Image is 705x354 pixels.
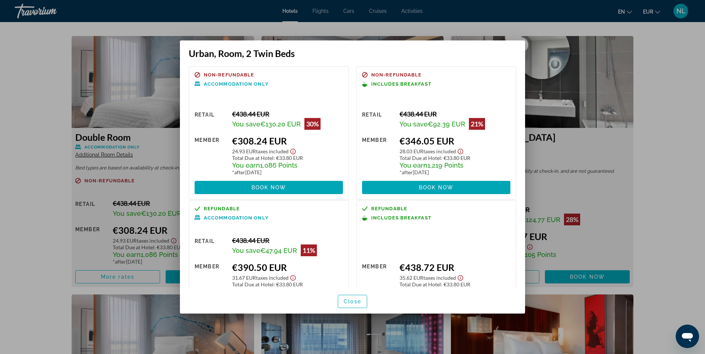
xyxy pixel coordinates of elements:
[371,206,407,211] span: Refundable
[289,146,297,155] button: Show Taxes and Fees disclaimer
[195,135,227,175] div: Member
[362,262,394,302] div: Member
[399,148,423,154] span: 28.03 EUR
[427,288,464,296] span: 1,545 Points
[232,155,343,161] div: : €33.80 EUR
[399,155,510,161] div: : €33.80 EUR
[469,118,485,130] div: 21%
[195,262,227,302] div: Member
[399,262,510,273] div: €438.72 EUR
[338,295,367,308] button: Close
[204,215,269,220] span: Accommodation Only
[232,155,274,161] span: Total Due at Hotel
[260,161,297,169] span: 1,086 Points
[204,206,240,211] span: Refundable
[195,206,343,211] a: Refundable
[204,72,254,77] span: Non-refundable
[423,275,456,281] span: Taxes included
[402,169,413,175] span: after
[232,148,256,154] span: 24.93 EUR
[232,288,260,296] span: You earn
[232,275,256,281] span: 31.67 EUR
[260,247,297,254] span: €47.94 EUR
[234,169,245,175] span: after
[456,273,465,281] button: Show Taxes and Fees disclaimer
[344,298,361,304] span: Close
[232,262,343,273] div: €390.50 EUR
[256,275,289,281] span: Taxes included
[423,148,456,154] span: Taxes included
[256,148,289,154] span: Taxes included
[371,72,422,77] span: Non-refundable
[260,120,301,128] span: €130.20 EUR
[301,244,317,256] div: 11%
[232,236,343,244] div: €438.44 EUR
[676,325,699,348] iframe: Button to launch messaging window
[362,206,510,211] a: Refundable
[232,281,274,287] span: Total Due at Hotel
[362,181,510,194] button: Book now
[304,118,321,130] div: 30%
[189,48,516,59] h3: Urban, Room, 2 Twin Beds
[419,185,454,190] span: Book now
[232,169,343,175] div: * [DATE]
[399,155,441,161] span: Total Due at Hotel
[399,161,427,169] span: You earn
[252,185,286,190] span: Book now
[232,161,260,169] span: You earn
[399,281,441,287] span: Total Due at Hotel
[456,146,465,155] button: Show Taxes and Fees disclaimer
[399,135,510,146] div: €346.05 EUR
[371,215,431,220] span: Includes Breakfast
[232,281,343,287] div: : €33.80 EUR
[195,110,227,130] div: Retail
[195,181,343,194] button: Book now
[204,82,269,86] span: Accommodation Only
[399,120,428,128] span: You save
[195,236,227,256] div: Retail
[399,110,510,118] div: €438.44 EUR
[399,288,427,296] span: You earn
[371,82,431,86] span: Includes Breakfast
[232,247,260,254] span: You save
[232,135,343,146] div: €308.24 EUR
[362,135,394,175] div: Member
[428,120,465,128] span: €92.39 EUR
[260,288,296,296] span: 1,375 Points
[232,110,343,118] div: €438.44 EUR
[232,120,260,128] span: You save
[399,169,510,175] div: * [DATE]
[289,273,297,281] button: Show Taxes and Fees disclaimer
[399,275,423,281] span: 35.62 EUR
[399,281,510,287] div: : €33.80 EUR
[362,110,394,130] div: Retail
[427,161,463,169] span: 1,219 Points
